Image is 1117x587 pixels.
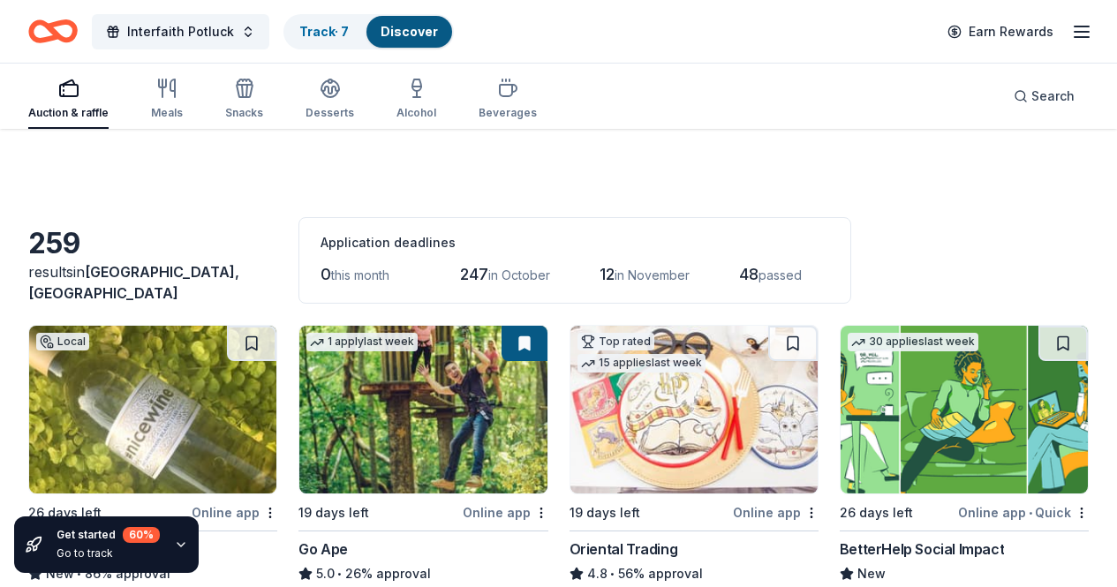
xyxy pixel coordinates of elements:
[570,502,640,523] div: 19 days left
[1031,86,1075,107] span: Search
[92,14,269,49] button: Interfaith Potluck
[1029,506,1032,520] span: •
[127,21,234,42] span: Interfaith Potluck
[610,567,615,581] span: •
[1000,79,1089,114] button: Search
[937,16,1064,48] a: Earn Rewards
[587,563,608,584] span: 4.8
[306,71,354,129] button: Desserts
[316,563,335,584] span: 5.0
[225,71,263,129] button: Snacks
[479,71,537,129] button: Beverages
[460,265,488,283] span: 247
[759,267,802,282] span: passed
[958,501,1089,523] div: Online app Quick
[396,71,436,129] button: Alcohol
[36,333,89,350] div: Local
[306,333,418,351] div: 1 apply last week
[57,527,160,543] div: Get started
[151,106,183,120] div: Meals
[488,267,550,282] span: in October
[298,563,547,584] div: 26% approval
[570,326,818,493] img: Image for Oriental Trading
[338,567,343,581] span: •
[479,106,537,120] div: Beverages
[28,71,109,129] button: Auction & raffle
[123,527,160,543] div: 60 %
[840,502,913,523] div: 26 days left
[600,265,615,283] span: 12
[192,501,277,523] div: Online app
[29,326,276,493] img: Image for Nice Wines
[577,354,706,373] div: 15 applies last week
[28,263,239,302] span: [GEOGRAPHIC_DATA], [GEOGRAPHIC_DATA]
[225,106,263,120] div: Snacks
[733,501,819,523] div: Online app
[321,232,829,253] div: Application deadlines
[331,267,389,282] span: this month
[28,226,277,261] div: 259
[28,11,78,52] a: Home
[570,563,819,584] div: 56% approval
[857,563,886,584] span: New
[841,326,1088,493] img: Image for BetterHelp Social Impact
[28,263,239,302] span: in
[577,333,654,350] div: Top rated
[381,24,438,39] a: Discover
[298,502,369,523] div: 19 days left
[840,538,1004,560] div: BetterHelp Social Impact
[283,14,454,49] button: Track· 7Discover
[615,267,690,282] span: in November
[151,71,183,129] button: Meals
[321,265,331,283] span: 0
[848,333,978,351] div: 30 applies last week
[396,106,436,120] div: Alcohol
[570,538,678,560] div: Oriental Trading
[739,265,759,283] span: 48
[299,326,547,493] img: Image for Go Ape
[28,261,277,304] div: results
[463,501,548,523] div: Online app
[306,106,354,120] div: Desserts
[57,546,160,561] div: Go to track
[28,106,109,120] div: Auction & raffle
[298,538,348,560] div: Go Ape
[299,24,349,39] a: Track· 7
